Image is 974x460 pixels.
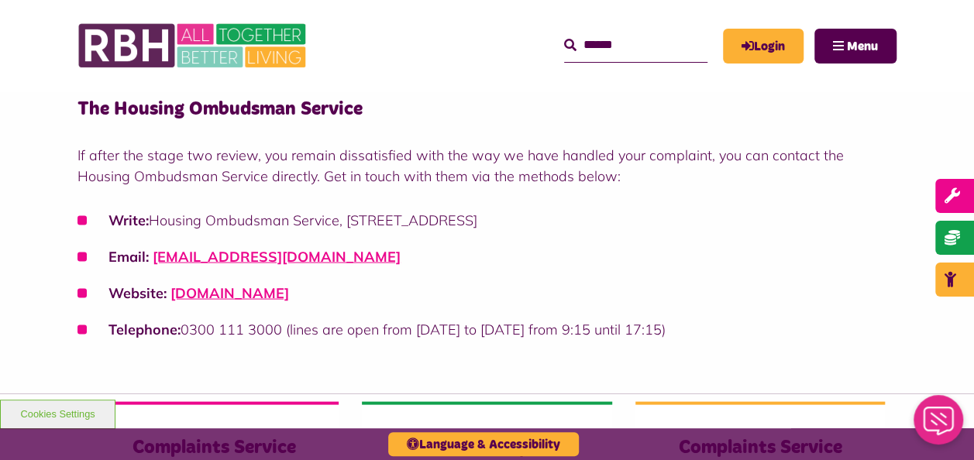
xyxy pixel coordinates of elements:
strong: Telephone: [108,320,181,338]
a: [EMAIL_ADDRESS][DOMAIN_NAME] [153,247,401,265]
strong: Write: [108,211,149,228]
button: Navigation [814,29,897,64]
h4: The Housing Ombudsman Service [77,97,897,121]
img: RBH [77,15,310,76]
input: Search [564,29,707,62]
li: 0300 111 3000 (lines are open from [DATE] to [DATE] from 9:15 until 17:15) [77,318,897,339]
strong: Website: [108,283,167,301]
iframe: Netcall Web Assistant for live chat [904,390,974,460]
button: Language & Accessibility [388,432,579,456]
span: Menu [847,40,878,53]
li: Housing Ombudsman Service, [STREET_ADDRESS] [77,209,897,230]
strong: Email: [108,247,149,265]
a: MyRBH [723,29,804,64]
p: If after the stage two review, you remain dissatisfied with the way we have handled your complain... [77,144,897,186]
a: [DOMAIN_NAME] [170,283,289,301]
